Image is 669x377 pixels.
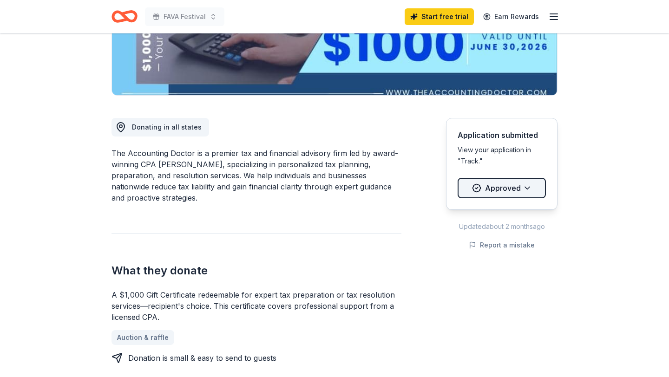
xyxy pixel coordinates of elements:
div: Updated about 2 months ago [446,221,557,232]
div: A $1,000 Gift Certificate redeemable for expert tax preparation or tax resolution services—recipi... [111,289,401,323]
button: FAVA Festival [145,7,224,26]
a: Earn Rewards [478,8,544,25]
div: Donation is small & easy to send to guests [128,352,276,364]
span: Approved [485,182,521,194]
button: Report a mistake [469,240,535,251]
div: The Accounting Doctor is a premier tax and financial advisory firm led by award-winning CPA [PERS... [111,148,401,203]
span: Donating in all states [132,123,202,131]
a: Start free trial [405,8,474,25]
span: FAVA Festival [164,11,206,22]
a: Auction & raffle [111,330,174,345]
a: Home [111,6,138,27]
h2: What they donate [111,263,401,278]
div: Application submitted [458,130,546,141]
button: Approved [458,178,546,198]
div: View your application in "Track." [458,144,546,167]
